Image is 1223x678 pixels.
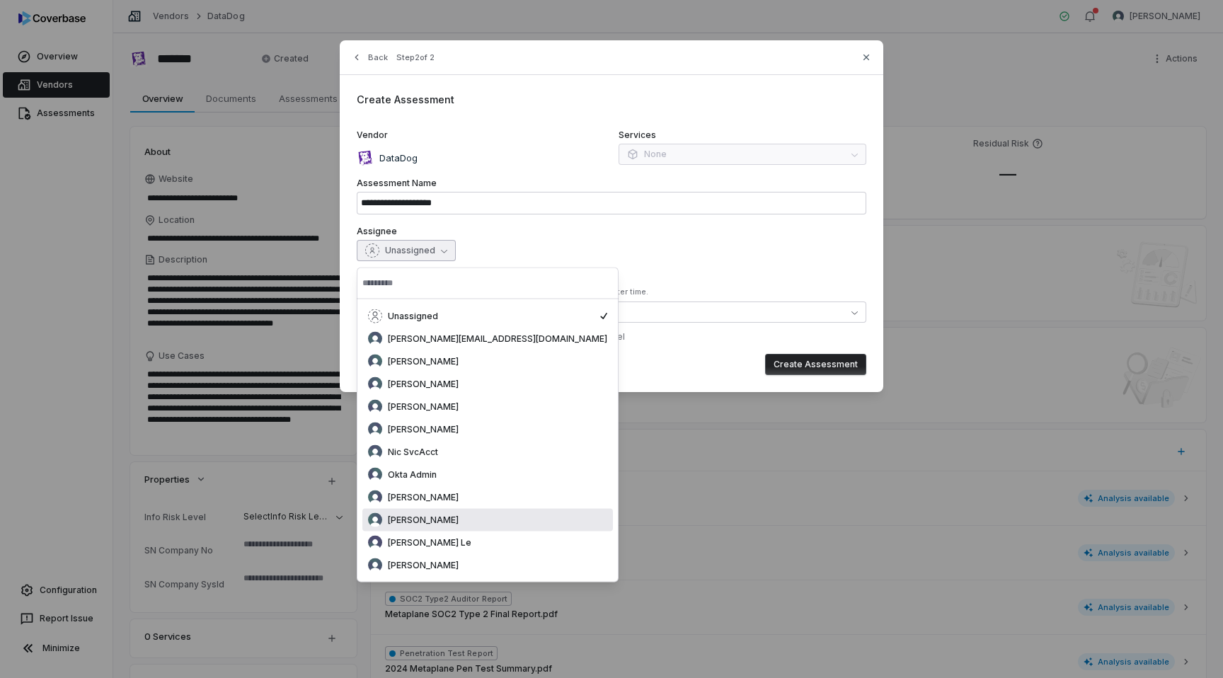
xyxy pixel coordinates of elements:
[388,333,607,345] span: [PERSON_NAME][EMAIL_ADDRESS][DOMAIN_NAME]
[368,400,382,414] img: Christina Chen avatar
[396,52,435,63] span: Step 2 of 2
[357,130,388,141] span: Vendor
[368,377,382,391] img: Alan Mac Kenna avatar
[388,537,471,548] span: [PERSON_NAME] Le
[357,226,866,237] label: Assignee
[368,536,382,550] img: Thuy Le avatar
[385,245,435,256] span: Unassigned
[362,305,613,577] div: Suggestions
[368,558,382,573] img: Tomo Majima avatar
[374,151,418,166] p: DataDog
[388,469,437,481] span: Okta Admin
[619,130,866,141] label: Services
[388,401,459,413] span: [PERSON_NAME]
[368,355,382,369] img: Adeola Ajiginni avatar
[368,423,382,437] img: Emmet Murray avatar
[347,45,392,70] button: Back
[357,178,866,189] label: Assessment Name
[388,560,459,571] span: [PERSON_NAME]
[357,93,454,105] span: Create Assessment
[388,424,459,435] span: [PERSON_NAME]
[388,379,459,390] span: [PERSON_NAME]
[388,311,438,322] span: Unassigned
[368,513,382,527] img: Sayantan Bhattacherjee avatar
[368,332,382,346] img: null null avatar
[368,490,382,505] img: Samuel Folarin avatar
[388,515,459,526] span: [PERSON_NAME]
[765,354,866,375] button: Create Assessment
[388,492,459,503] span: [PERSON_NAME]
[368,445,382,459] img: Nic SvcAcct avatar
[388,447,438,458] span: Nic SvcAcct
[388,356,459,367] span: [PERSON_NAME]
[368,468,382,482] img: Okta Admin avatar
